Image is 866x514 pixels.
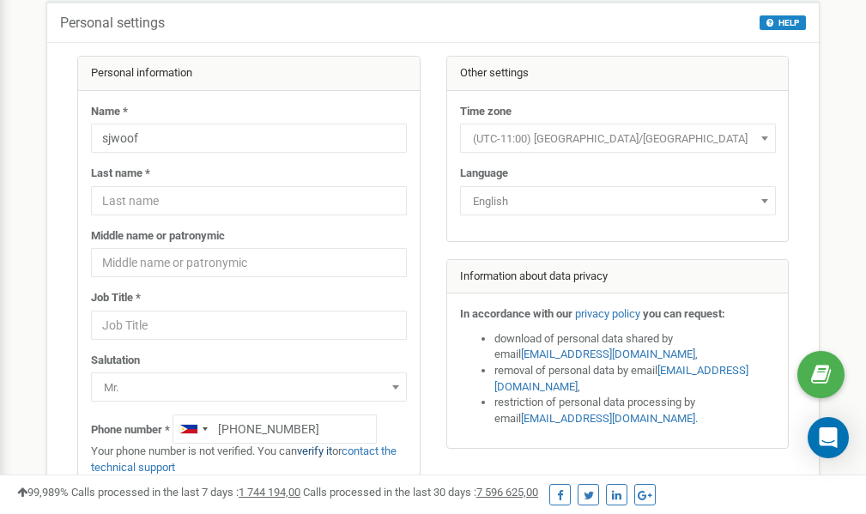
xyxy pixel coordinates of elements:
[494,395,776,426] li: restriction of personal data processing by email .
[91,104,128,120] label: Name *
[78,57,420,91] div: Personal information
[91,166,150,182] label: Last name *
[91,353,140,369] label: Salutation
[466,127,770,151] span: (UTC-11:00) Pacific/Midway
[494,364,748,393] a: [EMAIL_ADDRESS][DOMAIN_NAME]
[447,57,789,91] div: Other settings
[91,444,397,474] a: contact the technical support
[303,486,538,499] span: Calls processed in the last 30 days :
[521,412,695,425] a: [EMAIL_ADDRESS][DOMAIN_NAME]
[239,486,300,499] u: 1 744 194,00
[91,444,407,475] p: Your phone number is not verified. You can or
[17,486,69,499] span: 99,989%
[91,372,407,402] span: Mr.
[760,15,806,30] button: HELP
[494,331,776,363] li: download of personal data shared by email ,
[91,248,407,277] input: Middle name or patronymic
[173,415,213,443] div: Telephone country code
[460,166,508,182] label: Language
[91,228,225,245] label: Middle name or patronymic
[91,311,407,340] input: Job Title
[460,186,776,215] span: English
[808,417,849,458] div: Open Intercom Messenger
[643,307,725,320] strong: you can request:
[173,414,377,444] input: +1-800-555-55-55
[60,15,165,31] h5: Personal settings
[521,348,695,360] a: [EMAIL_ADDRESS][DOMAIN_NAME]
[494,363,776,395] li: removal of personal data by email ,
[97,376,401,400] span: Mr.
[297,444,332,457] a: verify it
[91,124,407,153] input: Name
[91,186,407,215] input: Last name
[91,422,170,438] label: Phone number *
[447,260,789,294] div: Information about data privacy
[91,290,141,306] label: Job Title *
[460,307,572,320] strong: In accordance with our
[466,190,770,214] span: English
[575,307,640,320] a: privacy policy
[71,486,300,499] span: Calls processed in the last 7 days :
[476,486,538,499] u: 7 596 625,00
[460,124,776,153] span: (UTC-11:00) Pacific/Midway
[460,104,512,120] label: Time zone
